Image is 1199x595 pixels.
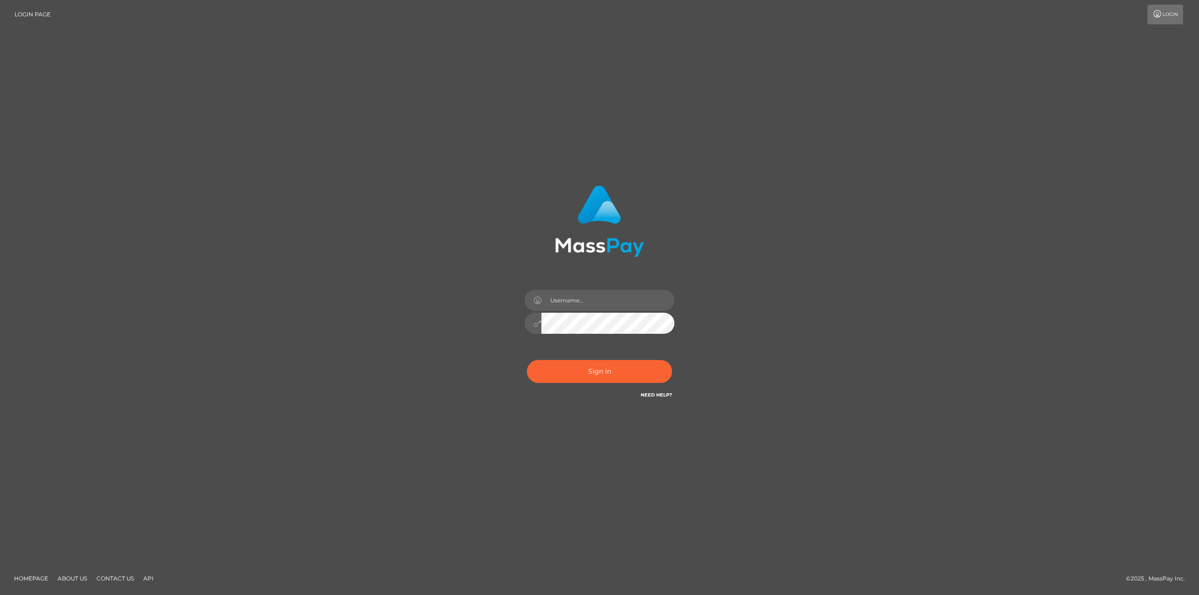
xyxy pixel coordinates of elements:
img: MassPay Login [555,185,644,257]
div: © 2025 , MassPay Inc. [1126,573,1192,584]
a: Contact Us [93,571,138,586]
a: Login [1147,5,1183,24]
a: Need Help? [641,392,672,398]
a: About Us [54,571,91,586]
a: API [140,571,157,586]
input: Username... [541,290,674,311]
a: Homepage [10,571,52,586]
a: Login Page [15,5,51,24]
button: Sign in [527,360,672,383]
